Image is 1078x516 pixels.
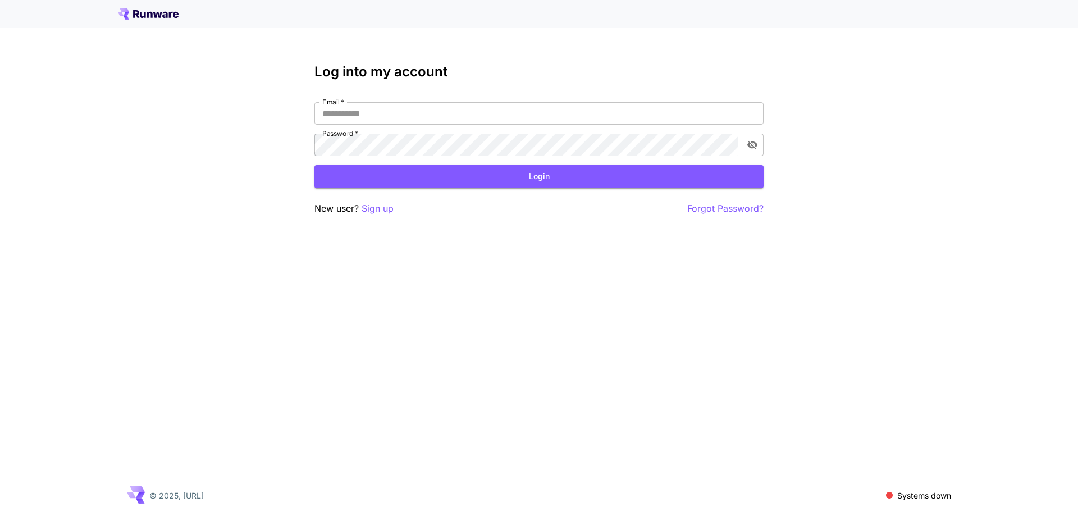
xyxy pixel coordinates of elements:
p: Systems down [897,490,951,501]
p: New user? [314,202,394,216]
p: © 2025, [URL] [149,490,204,501]
button: Forgot Password? [687,202,764,216]
button: toggle password visibility [742,135,762,155]
button: Login [314,165,764,188]
button: Sign up [362,202,394,216]
h3: Log into my account [314,64,764,80]
label: Password [322,129,358,138]
label: Email [322,97,344,107]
